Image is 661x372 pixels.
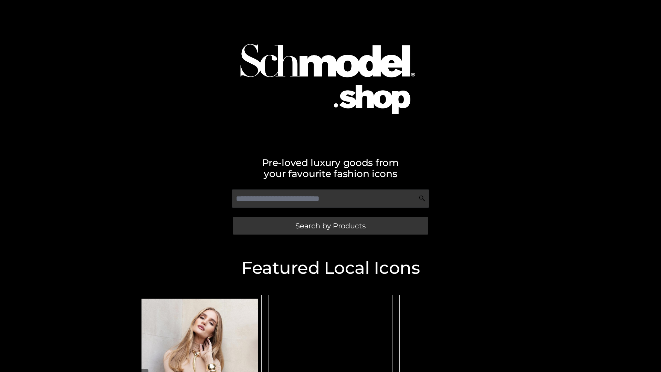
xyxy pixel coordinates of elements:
img: Search Icon [419,195,426,202]
span: Search by Products [295,222,366,229]
h2: Pre-loved luxury goods from your favourite fashion icons [134,157,527,179]
h2: Featured Local Icons​ [134,259,527,277]
a: Search by Products [233,217,428,235]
